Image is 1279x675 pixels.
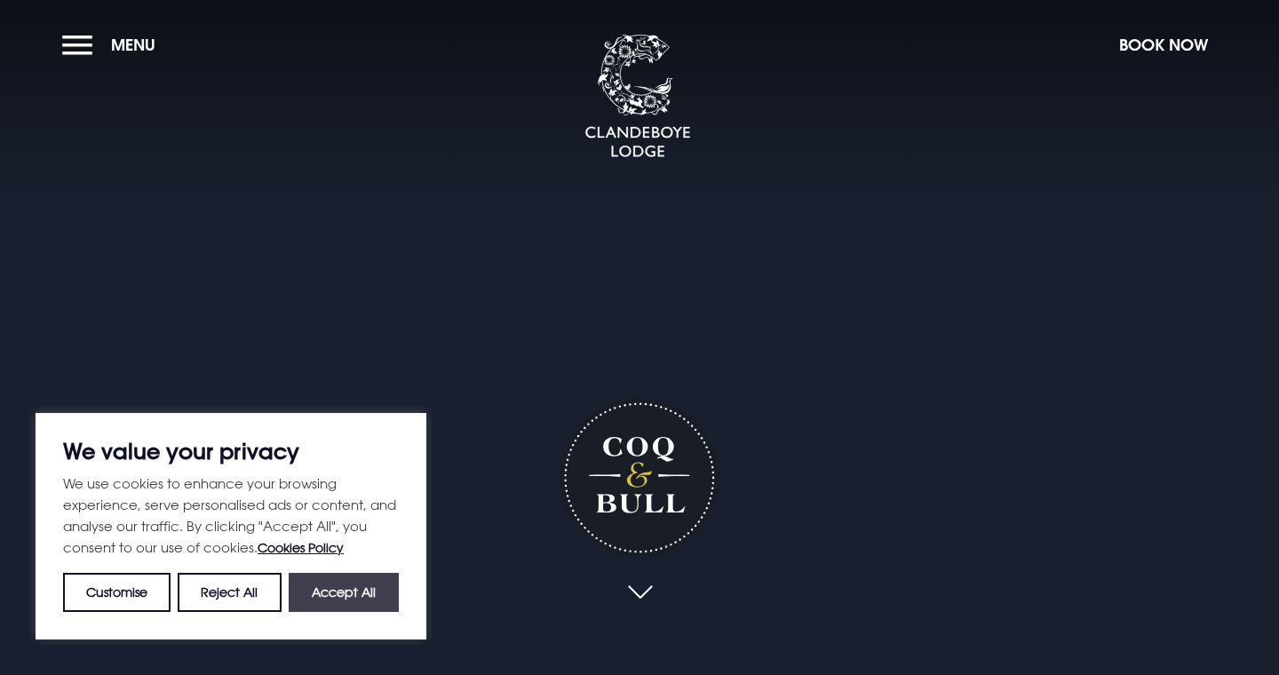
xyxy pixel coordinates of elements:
[584,35,691,159] img: Clandeboye Lodge
[63,441,399,462] p: We value your privacy
[63,472,399,559] p: We use cookies to enhance your browsing experience, serve personalised ads or content, and analys...
[63,573,171,612] button: Customise
[178,573,281,612] button: Reject All
[62,26,164,64] button: Menu
[1110,26,1217,64] button: Book Now
[560,398,719,557] h1: Coq & Bull
[289,573,399,612] button: Accept All
[111,35,155,55] span: Menu
[36,413,426,639] div: We value your privacy
[258,540,344,555] a: Cookies Policy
